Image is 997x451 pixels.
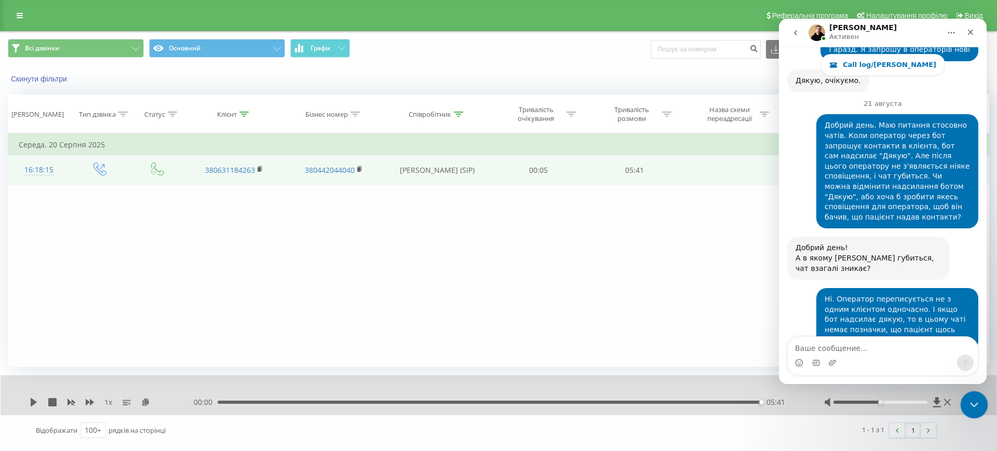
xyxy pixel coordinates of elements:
[79,110,116,119] div: Тип дзвінка
[85,425,97,435] div: 100
[651,40,761,59] input: Пошук за номером
[409,110,451,119] div: Співробітник
[8,74,72,84] button: Скинути фільтри
[305,110,348,119] div: Бізнес номер
[25,44,59,52] span: Всі дзвінки
[772,11,848,20] span: Реферальна програма
[383,155,491,185] td: [PERSON_NAME] (SIP)
[604,105,659,123] div: Тривалість розмови
[702,105,757,123] div: Назва схеми переадресації
[905,423,921,438] a: 1
[961,391,988,419] iframe: Intercom live chat
[205,165,255,175] a: 380631184263
[878,400,882,404] div: Accessibility label
[19,160,59,180] div: 16:18:15
[8,134,989,155] td: Середа, 20 Серпня 2025
[290,39,350,58] button: Графік
[109,426,166,435] span: рядків на сторінці
[149,39,285,58] button: Основний
[217,110,237,119] div: Клієнт
[779,19,987,384] iframe: Intercom live chat
[766,397,785,407] span: 05:41
[965,11,983,20] span: Вихід
[759,400,763,404] div: Accessibility label
[305,165,355,175] a: 380442044040
[194,397,218,407] span: 00:00
[491,155,586,185] td: 00:05
[104,397,112,407] span: 1 x
[766,40,822,59] button: Експорт
[311,45,331,52] span: Графік
[8,39,144,58] button: Всі дзвінки
[144,110,165,119] div: Статус
[11,110,64,119] div: [PERSON_NAME]
[866,11,947,20] span: Налаштування профілю
[508,105,564,123] div: Тривалість очікування
[586,155,682,185] td: 05:41
[36,426,77,435] span: Відображати
[862,425,884,435] div: 1 - 1 з 1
